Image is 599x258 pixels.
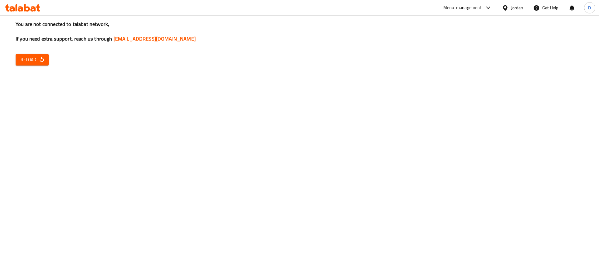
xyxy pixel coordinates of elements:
[21,56,44,64] span: Reload
[588,4,591,11] span: D
[16,21,583,42] h3: You are not connected to talabat network, If you need extra support, reach us through
[114,34,196,43] a: [EMAIL_ADDRESS][DOMAIN_NAME]
[16,54,49,66] button: Reload
[443,4,482,12] div: Menu-management
[511,4,523,11] div: Jordan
